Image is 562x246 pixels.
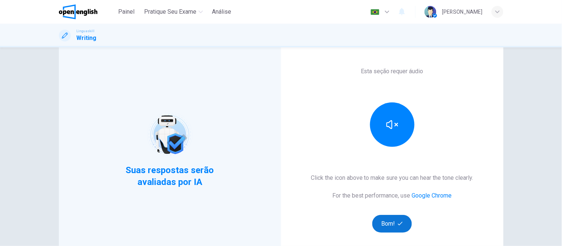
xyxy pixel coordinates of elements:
[412,192,452,199] a: Google Chrome
[370,9,380,15] img: pt
[361,67,423,76] h6: Esta seção requer áudio
[212,7,231,16] span: Análise
[442,7,483,16] div: [PERSON_NAME]
[114,5,138,18] button: Painel
[209,5,234,18] button: Análise
[59,4,115,19] a: OpenEnglish logo
[332,191,452,200] h6: For the best performance, use
[425,6,436,18] img: Profile picture
[311,173,473,182] h6: Click the icon above to make sure you can hear the tone clearly.
[118,7,134,16] span: Painel
[77,34,97,43] h1: Writing
[141,5,206,18] button: Pratique seu exame
[144,7,196,16] span: Pratique seu exame
[59,4,98,19] img: OpenEnglish logo
[146,111,193,158] img: robot icon
[125,164,215,188] span: Suas respostas serão avaliadas por IA
[77,28,95,34] span: Linguaskill
[372,215,412,233] button: Bom!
